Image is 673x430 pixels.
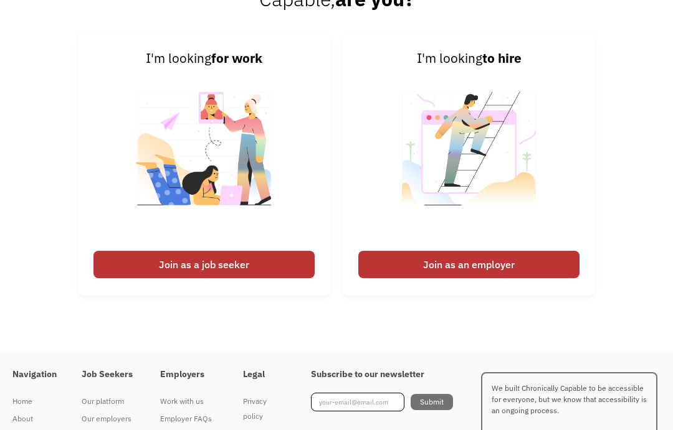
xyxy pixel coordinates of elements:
[12,411,57,426] div: About
[160,394,218,409] div: Work with us
[243,394,285,424] div: Privacy policy
[358,251,580,278] div: Join as an employer
[78,33,330,296] a: I'm lookingfor workJoin as a job seeker
[482,50,522,67] strong: to hire
[93,49,315,68] div: I'm looking
[82,393,135,410] a: Our platform
[211,50,262,67] strong: for work
[12,393,57,410] a: Home
[126,68,282,245] img: Chronically Capable Personalized Job Matching
[160,393,218,410] a: Work with us
[343,33,595,296] a: I'm lookingto hireJoin as an employer
[311,393,453,411] form: Footer Newsletter
[358,49,580,68] div: I'm looking
[82,369,135,380] h4: Job Seekers
[82,410,135,428] a: Our employers
[160,411,218,426] div: Employer FAQs
[243,369,285,380] h4: Legal
[411,394,453,410] input: Submit
[311,369,453,380] h4: Subscribe to our newsletter
[12,410,57,428] a: About
[82,394,135,409] div: Our platform
[243,393,285,425] a: Privacy policy
[160,369,218,380] h4: Employers
[82,411,135,426] div: Our employers
[93,251,315,278] div: Join as a job seeker
[311,393,404,411] input: your-email@email.com
[12,394,57,409] div: Home
[12,369,57,380] h4: Navigation
[160,410,218,428] a: Employer FAQs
